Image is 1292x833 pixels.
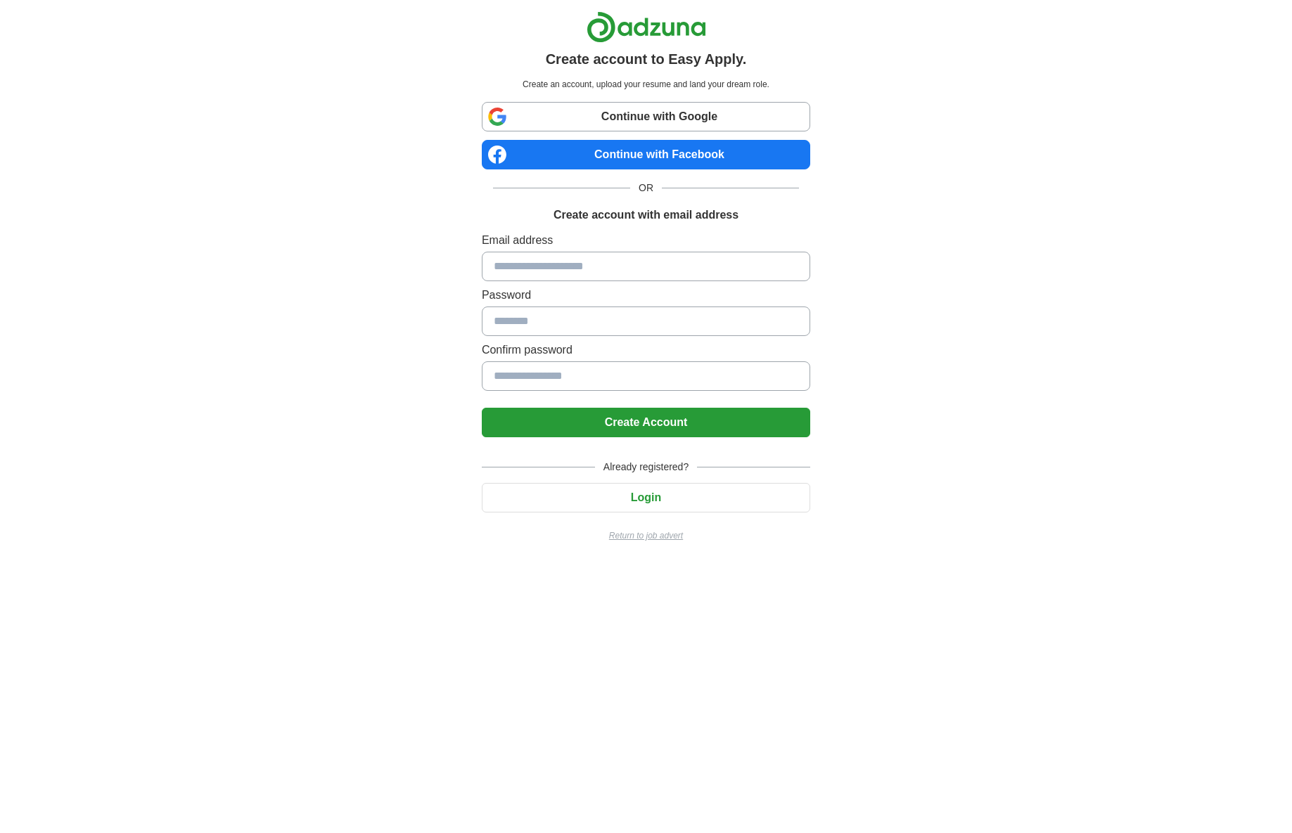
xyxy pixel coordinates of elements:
[595,460,697,474] span: Already registered?
[482,342,810,359] label: Confirm password
[482,232,810,249] label: Email address
[630,181,662,195] span: OR
[546,49,747,70] h1: Create account to Easy Apply.
[482,287,810,304] label: Password
[482,491,810,503] a: Login
[482,529,810,542] a: Return to job advert
[482,408,810,437] button: Create Account
[482,102,810,131] a: Continue with Google
[482,483,810,512] button: Login
[587,11,706,43] img: Adzuna logo
[485,78,807,91] p: Create an account, upload your resume and land your dream role.
[482,140,810,169] a: Continue with Facebook
[554,207,738,224] h1: Create account with email address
